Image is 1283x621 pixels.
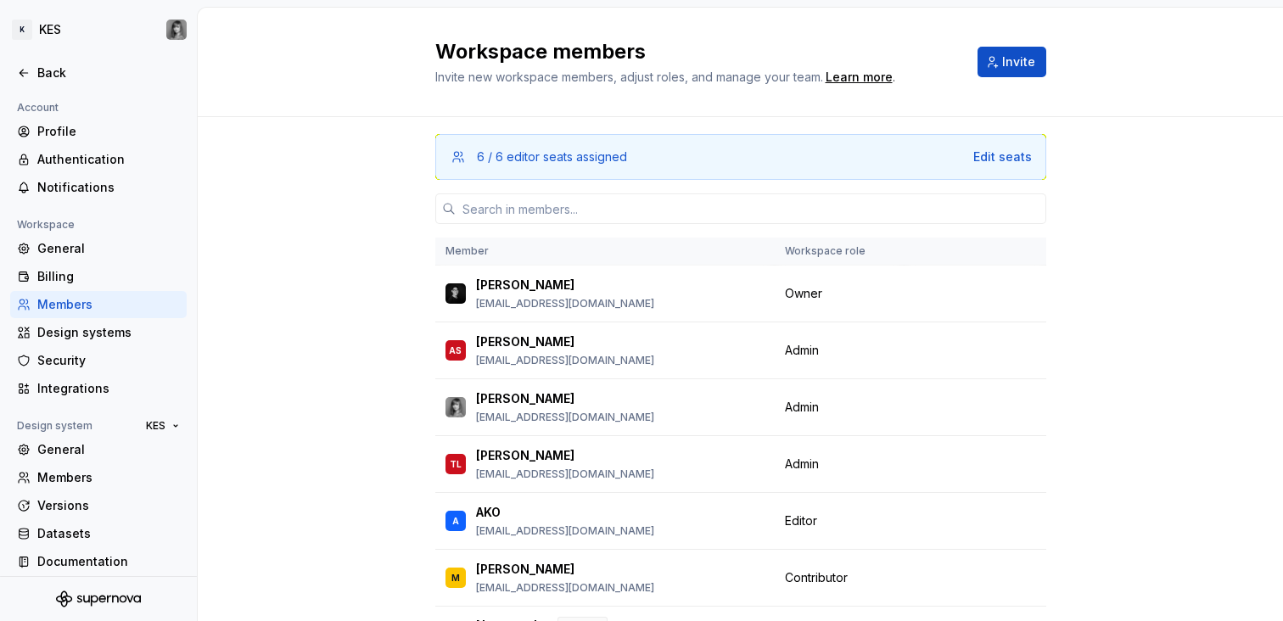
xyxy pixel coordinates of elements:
[973,148,1032,165] button: Edit seats
[146,419,165,433] span: KES
[10,146,187,173] a: Authentication
[10,235,187,262] a: General
[37,441,180,458] div: General
[10,347,187,374] a: Security
[915,452,1006,476] button: Change role
[823,71,895,84] span: .
[10,215,81,235] div: Workspace
[476,581,654,595] p: [EMAIL_ADDRESS][DOMAIN_NAME]
[37,296,180,313] div: Members
[445,283,466,304] img: Kim Huynh Lyngbo
[476,524,654,538] p: [EMAIL_ADDRESS][DOMAIN_NAME]
[37,497,180,514] div: Versions
[915,566,1006,590] button: Change role
[476,277,574,294] p: [PERSON_NAME]
[785,456,819,473] span: Admin
[10,59,187,87] a: Back
[10,98,65,118] div: Account
[10,492,187,519] a: Versions
[37,179,180,196] div: Notifications
[39,21,61,38] div: KES
[476,354,654,367] p: [EMAIL_ADDRESS][DOMAIN_NAME]
[10,548,187,575] a: Documentation
[10,436,187,463] a: General
[10,291,187,318] a: Members
[915,509,1006,533] button: Change role
[953,400,1015,414] span: Change role
[445,397,466,417] img: Katarzyna Tomżyńska
[10,520,187,547] a: Datasets
[785,512,817,529] span: Editor
[37,525,180,542] div: Datasets
[37,380,180,397] div: Integrations
[476,447,574,464] p: [PERSON_NAME]
[785,342,819,359] span: Admin
[449,342,462,359] div: AS
[10,174,187,201] a: Notifications
[476,561,574,578] p: [PERSON_NAME]
[915,338,1006,362] button: Change role
[785,569,848,586] span: Contributor
[166,20,187,40] img: Katarzyna Tomżyńska
[10,416,99,436] div: Design system
[37,268,180,285] div: Billing
[10,263,187,290] a: Billing
[922,514,984,528] span: Change role
[37,469,180,486] div: Members
[37,240,180,257] div: General
[435,238,775,266] th: Member
[476,411,654,424] p: [EMAIL_ADDRESS][DOMAIN_NAME]
[451,569,460,586] div: M
[945,395,1036,419] button: Change role
[452,512,459,529] div: A
[3,11,193,48] button: KKESKatarzyna Tomżyńska
[922,344,984,357] span: Change role
[435,70,823,84] span: Invite new workspace members, adjust roles, and manage your team.
[785,285,822,302] span: Owner
[826,69,893,86] a: Learn more
[450,456,462,473] div: TL
[37,352,180,369] div: Security
[476,333,574,350] p: [PERSON_NAME]
[12,20,32,40] div: K
[476,390,574,407] p: [PERSON_NAME]
[922,571,984,585] span: Change role
[37,151,180,168] div: Authentication
[37,553,180,570] div: Documentation
[922,457,984,471] span: Change role
[477,148,627,165] div: 6 / 6 editor seats assigned
[37,123,180,140] div: Profile
[37,64,180,81] div: Back
[476,297,654,310] p: [EMAIL_ADDRESS][DOMAIN_NAME]
[1002,53,1035,70] span: Invite
[775,238,905,266] th: Workspace role
[56,590,141,607] svg: Supernova Logo
[456,193,1046,224] input: Search in members...
[435,38,957,65] h2: Workspace members
[476,467,654,481] p: [EMAIL_ADDRESS][DOMAIN_NAME]
[476,504,501,521] p: AKO
[37,324,180,341] div: Design systems
[10,464,187,491] a: Members
[785,399,819,416] span: Admin
[10,375,187,402] a: Integrations
[10,319,187,346] a: Design systems
[978,47,1046,77] button: Invite
[10,118,187,145] a: Profile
